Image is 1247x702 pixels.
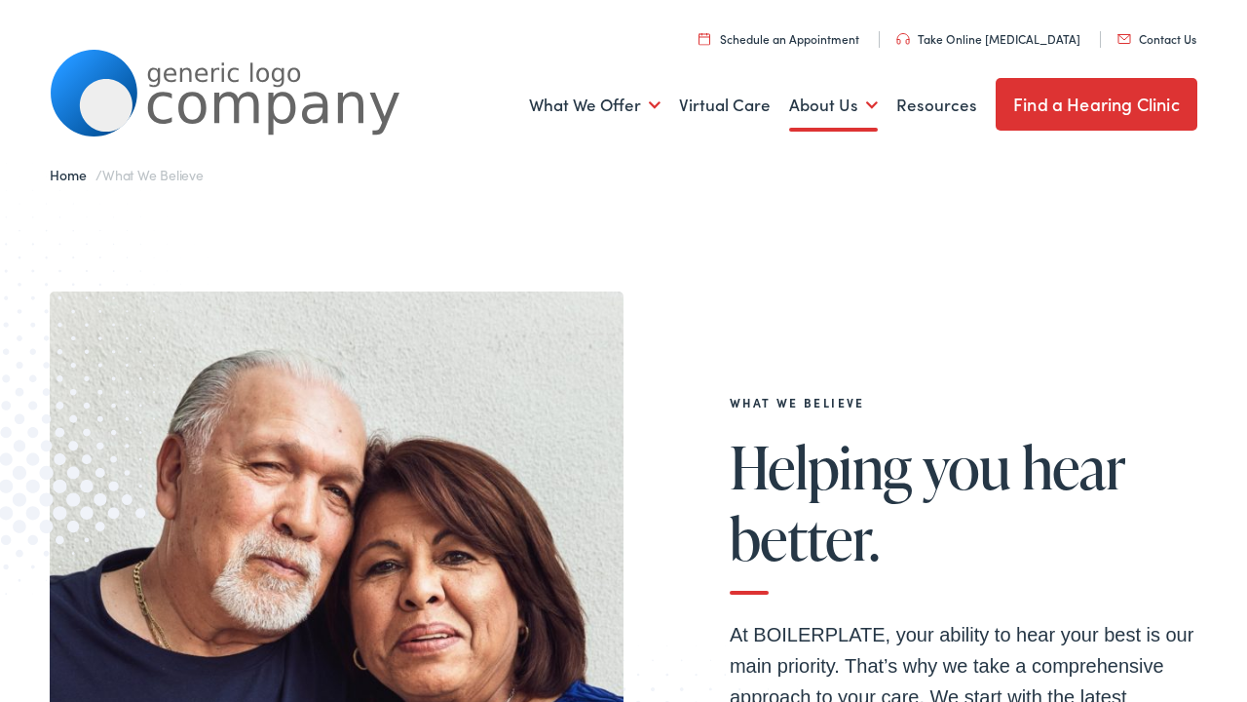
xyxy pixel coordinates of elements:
[1117,34,1131,44] img: utility icon
[699,32,710,45] img: utility icon
[679,69,771,141] a: Virtual Care
[730,435,912,499] span: Helping
[1117,30,1196,47] a: Contact Us
[529,69,661,141] a: What We Offer
[1022,435,1126,499] span: hear
[896,33,910,45] img: utility icon
[923,435,1010,499] span: you
[896,30,1080,47] a: Take Online [MEDICAL_DATA]
[996,78,1197,131] a: Find a Hearing Clinic
[789,69,878,141] a: About Us
[896,69,977,141] a: Resources
[730,396,1197,409] h2: What We Believe
[699,30,859,47] a: Schedule an Appointment
[730,506,880,570] span: better.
